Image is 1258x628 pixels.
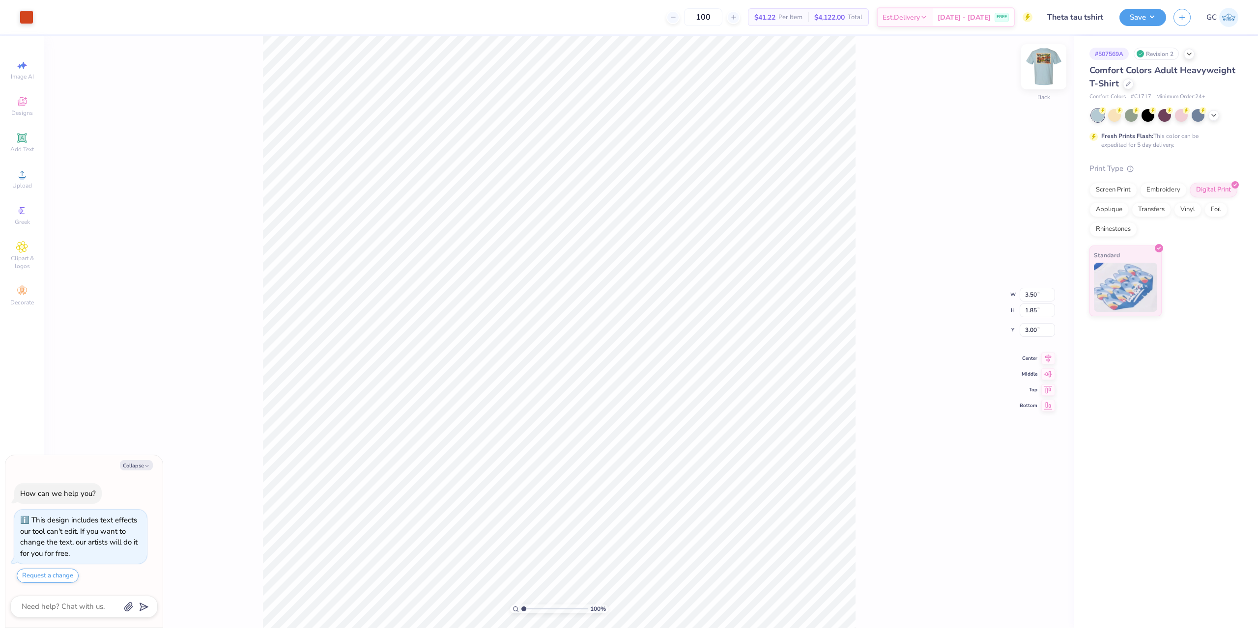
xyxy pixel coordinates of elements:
[1174,202,1201,217] div: Vinyl
[1020,402,1037,409] span: Bottom
[1089,64,1235,89] span: Comfort Colors Adult Heavyweight T-Shirt
[1020,386,1037,393] span: Top
[15,218,30,226] span: Greek
[778,12,802,23] span: Per Item
[10,145,34,153] span: Add Text
[1119,9,1166,26] button: Save
[1094,263,1157,312] img: Standard
[1206,12,1217,23] span: GC
[1190,183,1237,197] div: Digital Print
[1024,47,1063,86] img: Back
[1089,163,1238,174] div: Print Type
[1134,48,1179,60] div: Revision 2
[20,489,96,498] div: How can we help you?
[997,14,1007,21] span: FREE
[11,109,33,117] span: Designs
[1040,7,1112,27] input: Untitled Design
[883,12,920,23] span: Est. Delivery
[1089,93,1126,101] span: Comfort Colors
[1094,250,1120,260] span: Standard
[1101,132,1153,140] strong: Fresh Prints Flash:
[1204,202,1228,217] div: Foil
[11,73,34,81] span: Image AI
[684,8,722,26] input: – –
[12,182,32,190] span: Upload
[1131,93,1151,101] span: # C1717
[5,254,39,270] span: Clipart & logos
[1037,93,1050,102] div: Back
[1101,132,1222,149] div: This color can be expedited for 5 day delivery.
[120,460,153,470] button: Collapse
[17,569,79,583] button: Request a change
[1020,355,1037,362] span: Center
[1140,183,1187,197] div: Embroidery
[1132,202,1171,217] div: Transfers
[10,299,34,306] span: Decorate
[590,604,606,613] span: 100 %
[1219,8,1238,27] img: Gerard Christopher Trorres
[1089,48,1129,60] div: # 507569A
[814,12,845,23] span: $4,122.00
[1089,222,1137,237] div: Rhinestones
[1206,8,1238,27] a: GC
[1089,202,1129,217] div: Applique
[20,515,138,558] div: This design includes text effects our tool can't edit. If you want to change the text, our artist...
[1089,183,1137,197] div: Screen Print
[1156,93,1205,101] span: Minimum Order: 24 +
[754,12,775,23] span: $41.22
[848,12,862,23] span: Total
[938,12,991,23] span: [DATE] - [DATE]
[1020,371,1037,378] span: Middle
